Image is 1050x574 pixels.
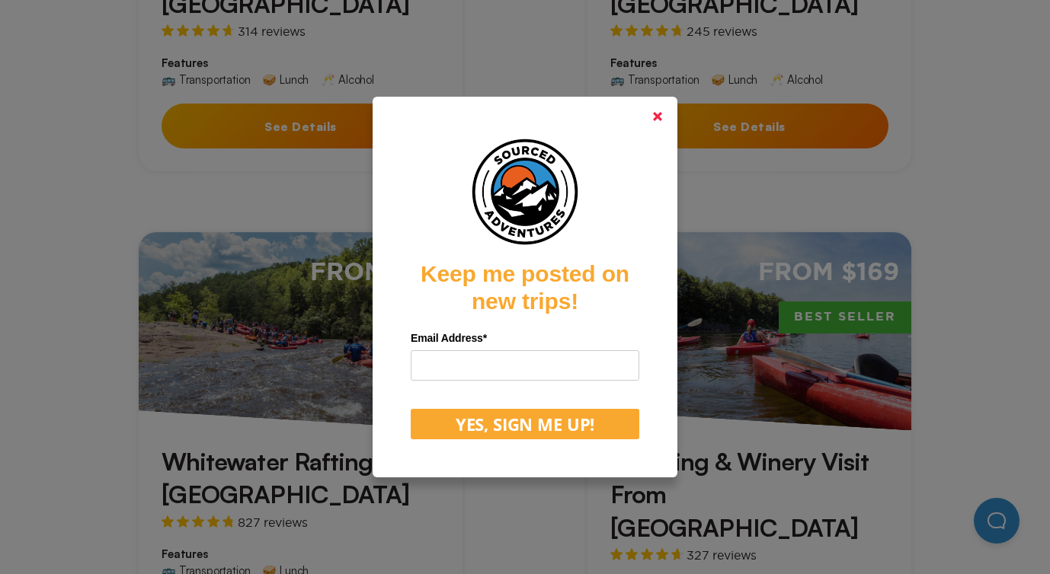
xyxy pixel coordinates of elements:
[639,98,676,135] a: Close
[411,327,639,350] label: Email Address
[468,135,582,249] img: embeddable_f52835b3-fa50-4962-8cab-d8092fc8502a.png
[483,332,487,344] span: Required
[411,409,639,439] button: YES, SIGN ME UP!
[421,261,629,314] strong: Keep me posted on new trips!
